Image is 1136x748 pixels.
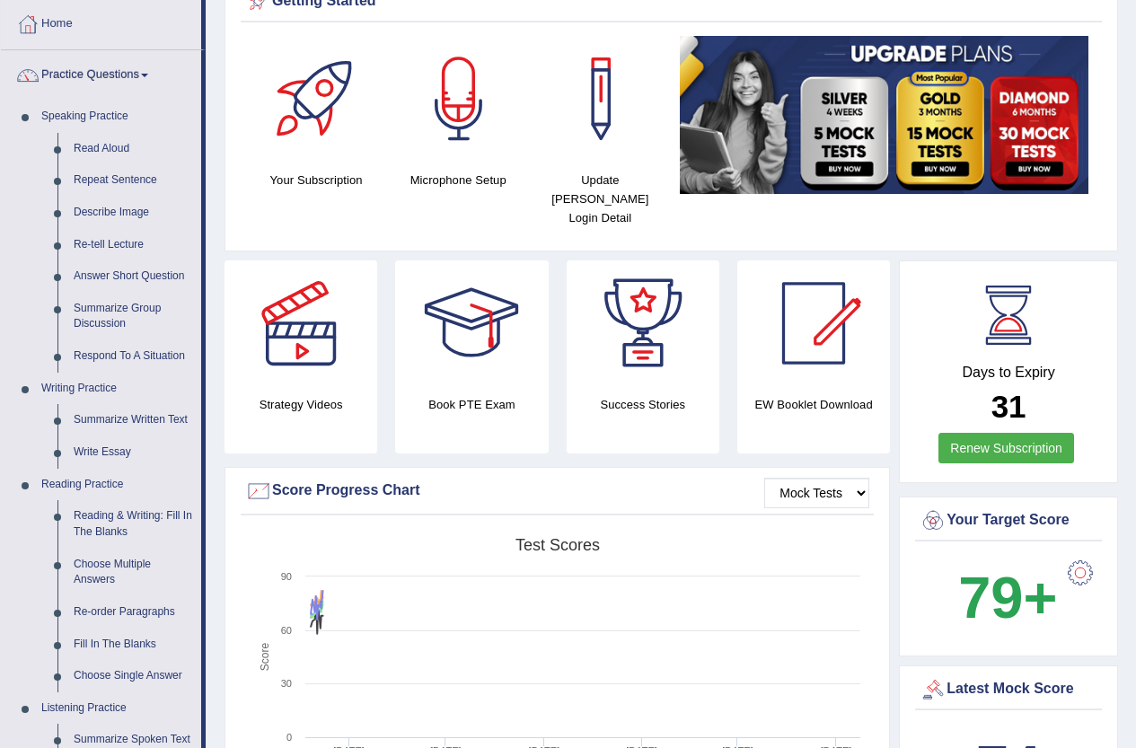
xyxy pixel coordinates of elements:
h4: Your Subscription [254,171,378,189]
a: Listening Practice [33,692,201,725]
text: 30 [281,678,292,689]
img: small5.jpg [680,36,1088,194]
text: 90 [281,571,292,582]
div: Latest Mock Score [920,676,1097,703]
a: Fill In The Blanks [66,629,201,661]
h4: Success Stories [567,395,719,414]
tspan: Test scores [515,536,600,554]
text: 60 [281,625,292,636]
a: Re-order Paragraphs [66,596,201,629]
a: Practice Questions [1,50,201,95]
h4: Update [PERSON_NAME] Login Detail [538,171,662,227]
a: Summarize Written Text [66,404,201,436]
a: Choose Multiple Answers [66,549,201,596]
a: Renew Subscription [938,433,1074,463]
a: Repeat Sentence [66,164,201,197]
a: Re-tell Lecture [66,229,201,261]
a: Choose Single Answer [66,660,201,692]
a: Answer Short Question [66,260,201,293]
div: Score Progress Chart [245,478,869,505]
h4: Strategy Videos [225,395,377,414]
a: Read Aloud [66,133,201,165]
h4: Book PTE Exam [395,395,548,414]
a: Write Essay [66,436,201,469]
a: Summarize Group Discussion [66,293,201,340]
h4: EW Booklet Download [737,395,890,414]
a: Respond To A Situation [66,340,201,373]
b: 31 [991,389,1026,424]
a: Reading Practice [33,469,201,501]
a: Writing Practice [33,373,201,405]
a: Speaking Practice [33,101,201,133]
tspan: Score [259,643,271,672]
a: Reading & Writing: Fill In The Blanks [66,500,201,548]
div: Your Target Score [920,507,1097,534]
text: 0 [286,732,292,743]
b: 79+ [958,565,1057,630]
a: Describe Image [66,197,201,229]
h4: Microphone Setup [396,171,520,189]
h4: Days to Expiry [920,365,1097,381]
